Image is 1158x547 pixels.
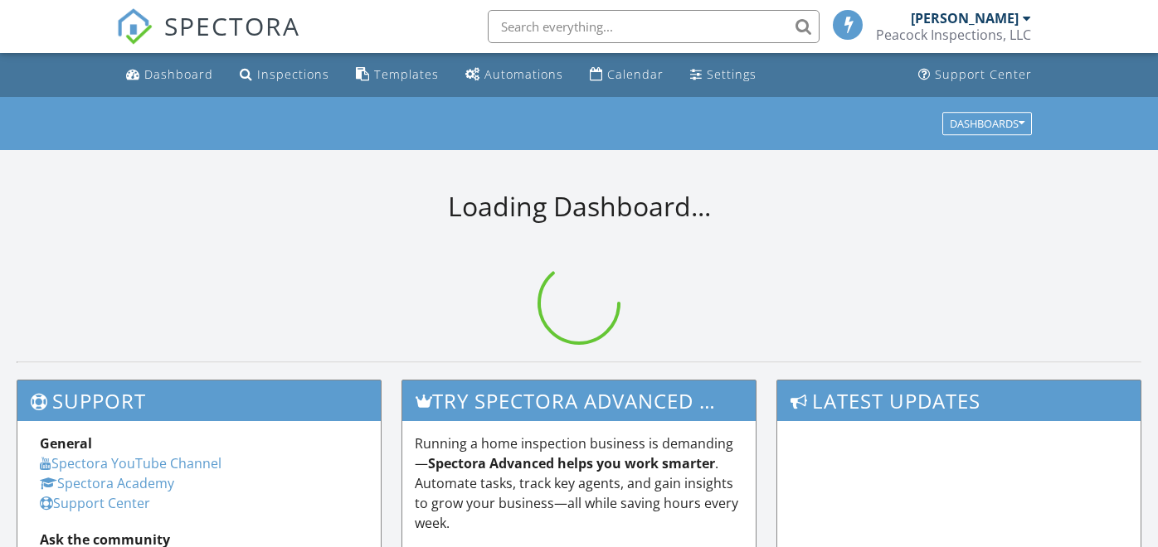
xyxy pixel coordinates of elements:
[40,494,150,512] a: Support Center
[912,60,1039,90] a: Support Center
[777,380,1141,421] h3: Latest Updates
[144,66,213,82] div: Dashboard
[116,8,153,45] img: The Best Home Inspection Software - Spectora
[164,8,300,43] span: SPECTORA
[40,434,92,453] strong: General
[935,66,1032,82] div: Support Center
[488,10,820,43] input: Search everything...
[583,60,670,90] a: Calendar
[233,60,336,90] a: Inspections
[942,112,1032,135] button: Dashboards
[684,60,763,90] a: Settings
[607,66,664,82] div: Calendar
[257,66,329,82] div: Inspections
[119,60,220,90] a: Dashboard
[374,66,439,82] div: Templates
[459,60,570,90] a: Automations (Basic)
[17,380,381,421] h3: Support
[876,27,1031,43] div: Peacock Inspections, LLC
[707,66,757,82] div: Settings
[950,118,1024,129] div: Dashboards
[40,474,174,492] a: Spectora Academy
[40,454,221,472] a: Spectora YouTube Channel
[428,454,715,472] strong: Spectora Advanced helps you work smarter
[349,60,445,90] a: Templates
[484,66,563,82] div: Automations
[415,433,743,533] p: Running a home inspection business is demanding— . Automate tasks, track key agents, and gain ins...
[911,10,1019,27] div: [PERSON_NAME]
[402,380,756,421] h3: Try spectora advanced [DATE]
[116,22,300,57] a: SPECTORA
